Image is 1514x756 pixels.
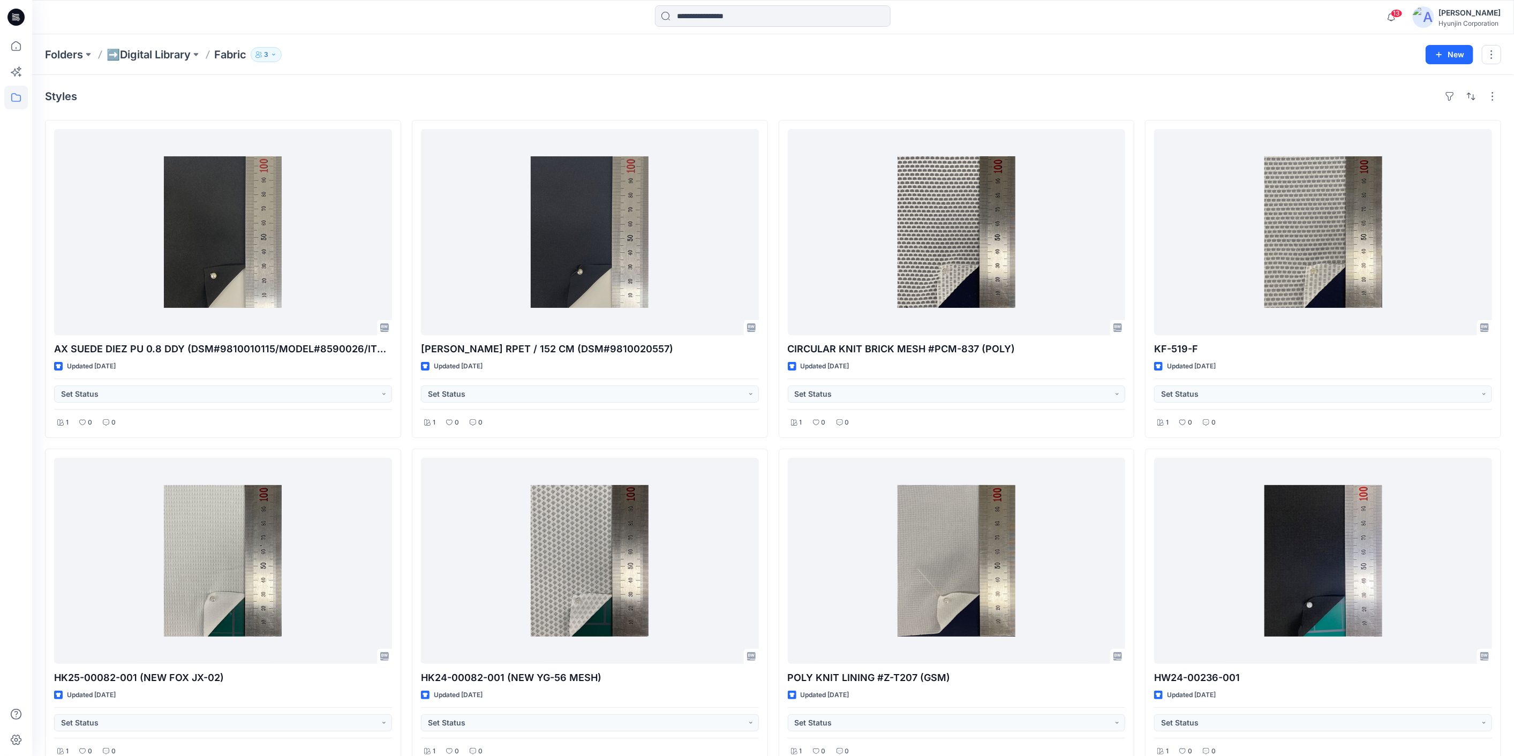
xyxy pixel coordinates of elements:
[1438,19,1501,27] div: Hyunjin Corporation
[1154,458,1492,664] a: HW24-00236-001
[54,129,392,335] a: AX SUEDE DIEZ PU 0.8 DDY (DSM#9810010115/MODEL#8590026/ITEM#4084977) (POLY)
[264,49,268,61] p: 3
[45,90,77,103] h4: Styles
[845,417,849,428] p: 0
[788,342,1126,357] p: CIRCULAR KNIT BRICK MESH #PCM-837 (POLY)
[54,670,392,685] p: HK25-00082-001 (NEW FOX JX-02)
[67,690,116,701] p: Updated [DATE]
[788,458,1126,664] a: POLY KNIT LINING #Z-T207 (GSM)
[214,47,246,62] p: Fabric
[788,670,1126,685] p: POLY KNIT LINING #Z-T207 (GSM)
[1438,6,1501,19] div: [PERSON_NAME]
[45,47,83,62] a: Folders
[66,417,69,428] p: 1
[421,458,759,664] a: HK24-00082-001 (NEW YG-56 MESH)
[433,417,435,428] p: 1
[1188,417,1192,428] p: 0
[1154,670,1492,685] p: HW24-00236-001
[67,361,116,372] p: Updated [DATE]
[801,690,849,701] p: Updated [DATE]
[111,417,116,428] p: 0
[421,342,759,357] p: [PERSON_NAME] RPET / 152 CM (DSM#9810020557)
[1154,342,1492,357] p: KF-519-F
[107,47,191,62] a: ➡️Digital Library
[455,417,459,428] p: 0
[1167,690,1216,701] p: Updated [DATE]
[54,342,392,357] p: AX SUEDE DIEZ PU 0.8 DDY (DSM#9810010115/MODEL#8590026/ITEM#4084977) (POLY)
[1166,417,1169,428] p: 1
[54,458,392,664] a: HK25-00082-001 (NEW FOX JX-02)
[1154,129,1492,335] a: KF-519-F
[421,129,759,335] a: SYLVAIN MM RPET / 152 CM (DSM#9810020557)
[478,417,483,428] p: 0
[434,361,483,372] p: Updated [DATE]
[788,129,1126,335] a: CIRCULAR KNIT BRICK MESH #PCM-837 (POLY)
[801,361,849,372] p: Updated [DATE]
[421,670,759,685] p: HK24-00082-001 (NEW YG-56 MESH)
[88,417,92,428] p: 0
[434,690,483,701] p: Updated [DATE]
[1426,45,1473,64] button: New
[251,47,282,62] button: 3
[800,417,802,428] p: 1
[1413,6,1434,28] img: avatar
[1167,361,1216,372] p: Updated [DATE]
[1211,417,1216,428] p: 0
[822,417,826,428] p: 0
[1391,9,1403,18] span: 13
